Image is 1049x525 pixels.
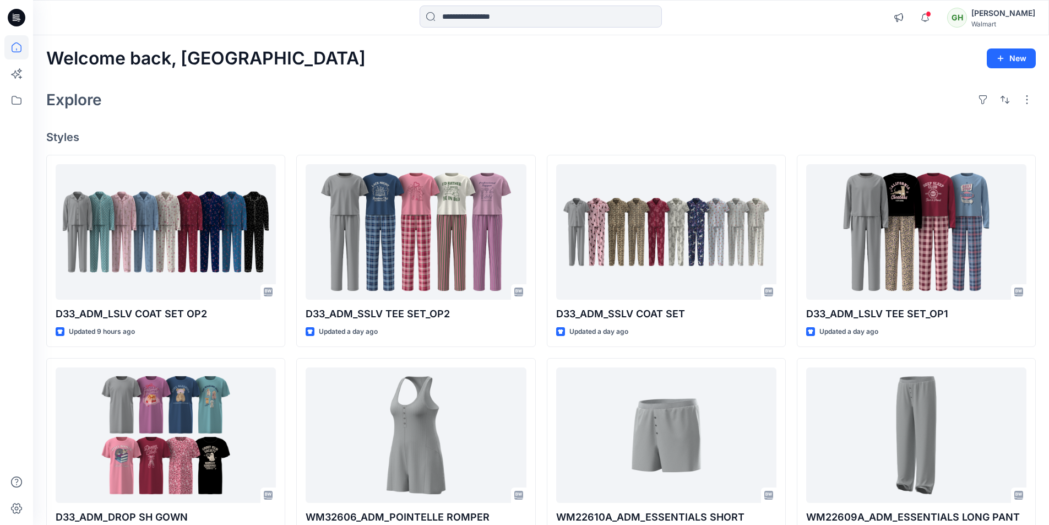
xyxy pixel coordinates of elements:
a: D33_ADM_DROP SH GOWN [56,367,276,504]
a: WM22609A_ADM_ESSENTIALS LONG PANT [806,367,1026,504]
p: WM22610A_ADM_ESSENTIALS SHORT [556,510,776,525]
a: D33_ADM_LSLV COAT SET OP2 [56,164,276,300]
p: D33_ADM_DROP SH GOWN [56,510,276,525]
p: WM32606_ADM_POINTELLE ROMPER [306,510,526,525]
div: Walmart [971,20,1035,28]
div: GH [947,8,967,28]
p: D33_ADM_LSLV COAT SET OP2 [56,306,276,322]
h2: Explore [46,91,102,109]
p: D33_ADM_SSLV TEE SET_OP2 [306,306,526,322]
a: D33_ADM_SSLV TEE SET_OP2 [306,164,526,300]
p: Updated 9 hours ago [69,326,135,338]
a: D33_ADM_LSLV TEE SET_OP1 [806,164,1026,300]
h4: Styles [46,131,1036,144]
button: New [987,48,1036,68]
p: D33_ADM_LSLV TEE SET_OP1 [806,306,1026,322]
p: Updated a day ago [569,326,628,338]
h2: Welcome back, [GEOGRAPHIC_DATA] [46,48,366,69]
p: Updated a day ago [319,326,378,338]
a: D33_ADM_SSLV COAT SET [556,164,776,300]
p: WM22609A_ADM_ESSENTIALS LONG PANT [806,510,1026,525]
a: WM32606_ADM_POINTELLE ROMPER [306,367,526,504]
a: WM22610A_ADM_ESSENTIALS SHORT [556,367,776,504]
p: Updated a day ago [819,326,878,338]
p: D33_ADM_SSLV COAT SET [556,306,776,322]
div: [PERSON_NAME] [971,7,1035,20]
